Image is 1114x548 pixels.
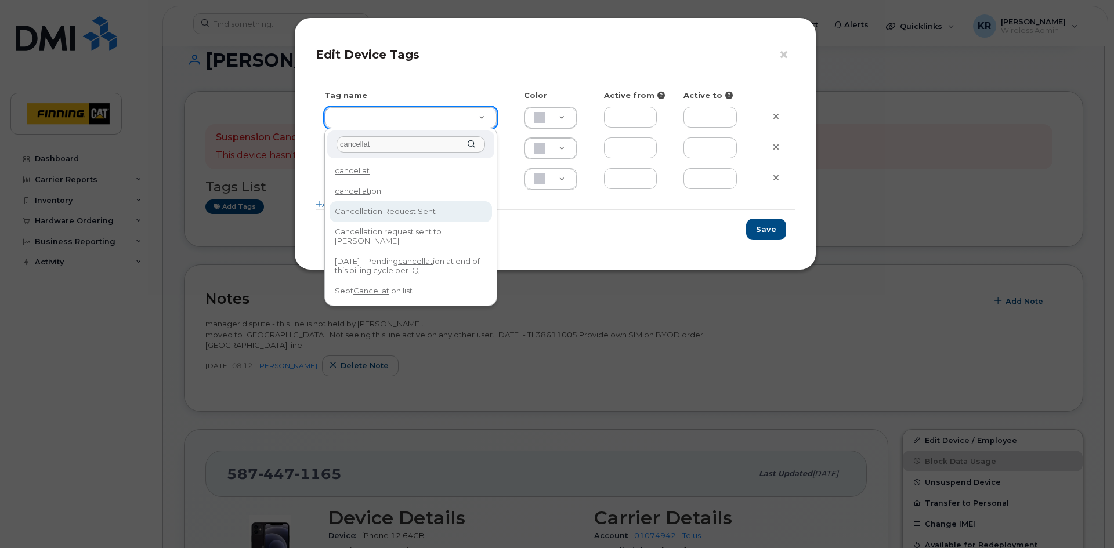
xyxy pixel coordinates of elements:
[1064,498,1105,539] iframe: Messenger Launcher
[335,227,371,236] span: Cancellat
[331,223,491,251] div: ion request sent to [PERSON_NAME]
[331,252,491,280] div: [DATE] - Pending ion at end of this billing cycle per IQ
[335,166,370,175] span: cancellat
[335,186,370,195] span: cancellat
[353,286,389,295] span: Cancellat
[331,182,491,200] div: ion
[331,282,491,300] div: Sept ion list
[398,256,433,266] span: cancellat
[331,202,491,220] div: ion Request Sent
[335,206,371,216] span: Cancellat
